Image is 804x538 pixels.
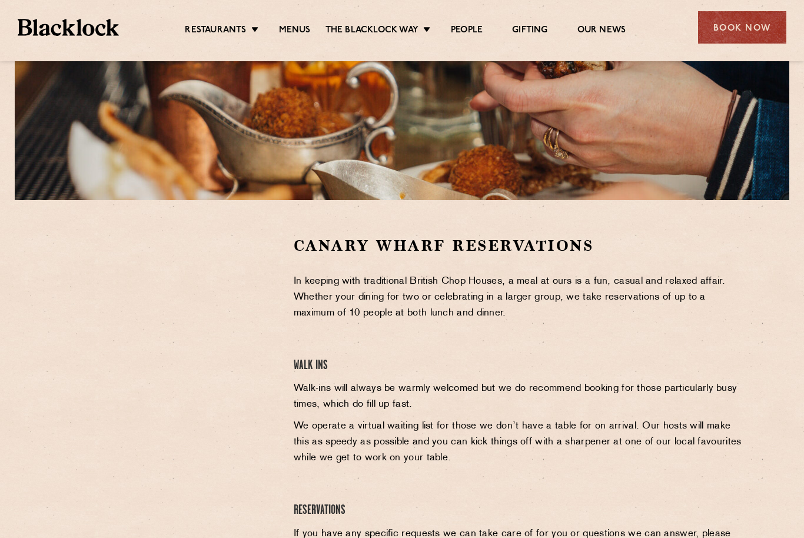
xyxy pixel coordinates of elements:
[279,25,311,36] a: Menus
[102,235,234,413] iframe: OpenTable make booking widget
[698,11,786,44] div: Book Now
[294,274,745,321] p: In keeping with traditional British Chop Houses, a meal at ours is a fun, casual and relaxed affa...
[577,25,626,36] a: Our News
[451,25,483,36] a: People
[294,419,745,466] p: We operate a virtual waiting list for those we don’t have a table for on arrival. Our hosts will ...
[325,25,418,36] a: The Blacklock Way
[294,235,745,256] h2: Canary Wharf Reservations
[294,503,745,519] h4: Reservations
[294,358,745,374] h4: Walk Ins
[294,381,745,413] p: Walk-ins will always be warmly welcomed but we do recommend booking for those particularly busy t...
[18,19,119,36] img: BL_Textured_Logo-footer-cropped.svg
[512,25,547,36] a: Gifting
[185,25,246,36] a: Restaurants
